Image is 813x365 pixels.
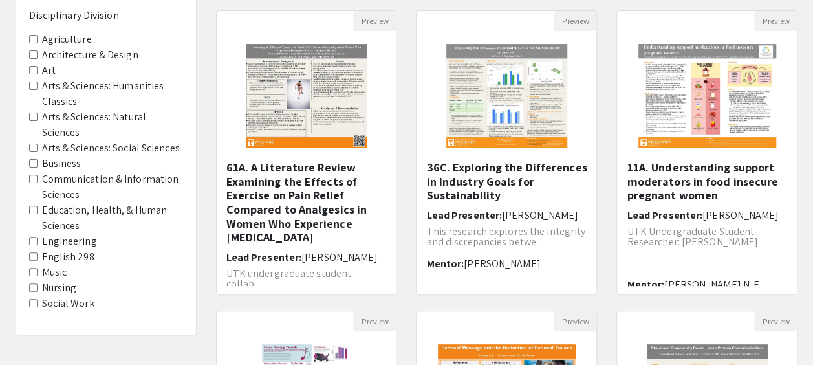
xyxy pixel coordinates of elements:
label: Business [42,156,81,171]
p: UTK undergraduate student collab... [226,269,387,289]
label: Education, Health, & Human Sciences [42,203,183,234]
h6: Disciplinary Division [29,9,183,21]
label: Arts & Sciences: Natural Sciences [42,109,183,140]
span: Mentor: [627,278,664,291]
img: <p>36C. Exploring the Differences in Industry Goals for Sustainability </p> [433,31,580,160]
button: Preview [754,11,797,31]
label: Arts & Sciences: Social Sciences [42,140,180,156]
label: Social Work [42,296,94,311]
label: Architecture & Design [42,47,138,63]
p: UTK Undergraduate Student Researcher: [PERSON_NAME] [627,227,787,247]
span: [PERSON_NAME] [301,250,378,264]
img: <p>11A. Understanding support moderators in food insecure pregnant women </p> [625,31,789,160]
button: Preview [554,11,596,31]
span: [PERSON_NAME] [702,208,779,222]
span: This research explores the integrity and discrepancies betwe... [426,225,585,249]
h5: 61A. A Literature Review Examining the Effects of Exercise on Pain Relief Compared to Analgesics ... [226,160,387,245]
label: Communication & Information Sciences [42,171,183,203]
span: Mentor: [426,257,464,271]
span: [PERSON_NAME] [464,257,540,271]
div: Open Presentation <p>36C. Exploring the Differences in Industry Goals for Sustainability </p> [416,10,597,295]
iframe: Chat [10,307,55,355]
label: Agriculture [42,32,92,47]
div: Open Presentation <p>61A. A Literature Review Examining the Effects of Exercise on Pain Relief Co... [216,10,397,295]
label: Nursing [42,280,77,296]
button: Preview [754,311,797,331]
button: Preview [353,311,396,331]
img: <p>61A. A Literature Review Examining the Effects of Exercise on Pain Relief Compared to Analgesi... [233,31,380,160]
label: Art [42,63,56,78]
span: [PERSON_NAME] N. E. [PERSON_NAME] [627,278,761,304]
h5: 36C. Exploring the Differences in Industry Goals for Sustainability [426,160,587,203]
span: [PERSON_NAME] [502,208,578,222]
label: Music [42,265,67,280]
button: Preview [353,11,396,31]
label: Engineering [42,234,97,249]
h6: Lead Presenter: [627,209,787,221]
div: Open Presentation <p>11A. Understanding support moderators in food insecure pregnant women </p> [616,10,797,295]
label: English 298 [42,249,94,265]
label: Arts & Sciences: Humanities Classics [42,78,183,109]
h6: Lead Presenter: [426,209,587,221]
h6: Lead Presenter: [226,251,387,263]
h5: 11A. Understanding support moderators in food insecure pregnant women [627,160,787,203]
button: Preview [554,311,596,331]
